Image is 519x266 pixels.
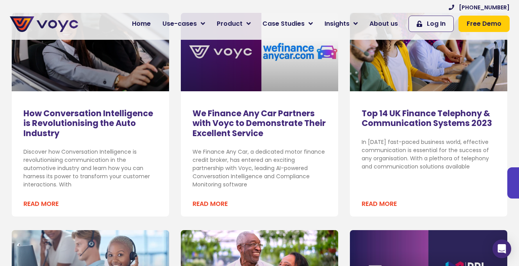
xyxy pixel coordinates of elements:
a: Call centre agents are trained to use a telephony system [350,13,507,92]
a: Free Demo [458,16,510,32]
div: Open Intercom Messenger [492,239,511,258]
a: Log In [408,16,454,32]
a: Product [211,16,257,32]
span: Home [132,19,151,28]
a: [PHONE_NUMBER] [449,4,510,12]
a: Case Studies [257,16,319,32]
a: Read more about How Conversation Intelligence is Revolutionising the Auto Industry [23,199,59,209]
span: Insights [325,19,350,28]
a: We Finance Any Car Partners with Voyc [181,13,338,92]
a: Insights [319,16,364,32]
img: voyc-full-logo [10,16,78,32]
span: [PHONE_NUMBER] [459,4,510,12]
span: Free Demo [467,19,501,28]
a: Conversation Intelligence in the auto industry [12,13,169,92]
a: We Finance Any Car Partners with Voyc to Demonstrate Their Excellent Service [193,108,326,138]
span: Product [217,19,243,28]
a: Home [126,16,157,32]
a: Read more about Top 14 UK Finance Telephony & Communication Systems 2023 [362,199,397,209]
span: Case Studies [262,19,305,28]
p: We Finance Any Car, a dedicated motor finance credit broker, has entered an exciting partnership ... [193,148,326,189]
p: In [DATE] fast-paced business world, effective communication is essential for the success of any ... [362,138,496,171]
span: Log In [427,19,446,28]
span: About us [369,19,398,28]
span: Use-cases [162,19,197,28]
a: Top 14 UK Finance Telephony & Communication Systems 2023 [362,108,492,129]
a: Use-cases [157,16,211,32]
a: About us [364,16,404,32]
a: Read more about We Finance Any Car Partners with Voyc to Demonstrate Their Excellent Service [193,199,228,209]
a: How Conversation Intelligence is Revolutionising the Auto Industry [23,108,153,138]
p: Discover how Conversation Intelligence is revolutionising communication in the automotive industr... [23,148,157,189]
